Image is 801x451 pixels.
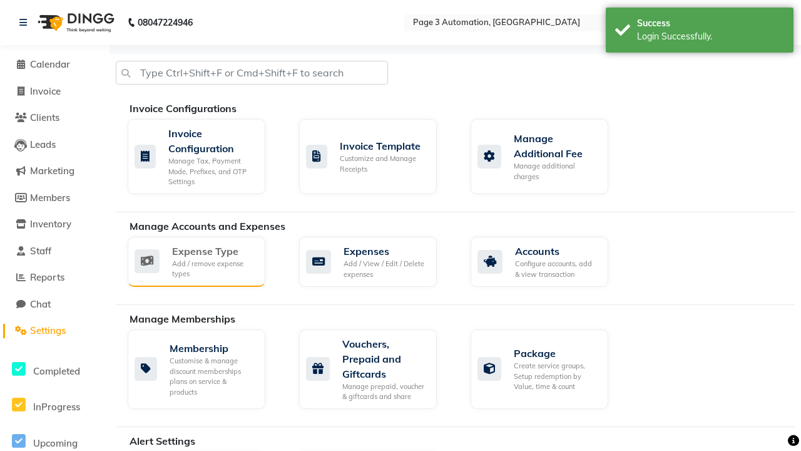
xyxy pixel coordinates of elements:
span: InProgress [33,401,80,413]
div: Membership [170,341,255,356]
div: Manage Additional Fee [514,131,598,161]
a: Settings [3,324,106,338]
div: Add / remove expense types [172,259,255,279]
a: AccountsConfigure accounts, add & view transaction [471,237,623,287]
div: Manage prepaid, voucher & giftcards and share [342,381,427,402]
div: Manage Tax, Payment Mode, Prefixes, and OTP Settings [168,156,255,187]
img: logo [32,5,118,40]
div: Configure accounts, add & view transaction [515,259,598,279]
a: Expense TypeAdd / remove expense types [128,237,280,287]
input: Type Ctrl+Shift+F or Cmd+Shift+F to search [116,61,388,85]
span: Invoice [30,85,61,97]
a: Reports [3,271,106,285]
span: Clients [30,111,59,123]
span: Staff [30,245,51,257]
div: Invoice Template [340,138,427,153]
a: Invoice ConfigurationManage Tax, Payment Mode, Prefixes, and OTP Settings [128,119,280,194]
a: Marketing [3,164,106,179]
span: Leads [30,138,56,150]
a: Chat [3,298,106,312]
a: Vouchers, Prepaid and GiftcardsManage prepaid, voucher & giftcards and share [299,329,452,409]
div: Expense Type [172,244,255,259]
div: Customise & manage discount memberships plans on service & products [170,356,255,397]
div: Vouchers, Prepaid and Giftcards [342,336,427,381]
span: Marketing [30,165,74,177]
div: Invoice Configuration [168,126,255,156]
span: Settings [30,324,66,336]
div: Manage additional charges [514,161,598,182]
div: Customize and Manage Receipts [340,153,427,174]
div: Add / View / Edit / Delete expenses [344,259,427,279]
b: 08047224946 [138,5,193,40]
span: Calendar [30,58,70,70]
span: Inventory [30,218,71,230]
a: Inventory [3,217,106,232]
span: Members [30,192,70,204]
span: Reports [30,271,64,283]
div: Create service groups, Setup redemption by Value, time & count [514,361,598,392]
a: MembershipCustomise & manage discount memberships plans on service & products [128,329,280,409]
a: PackageCreate service groups, Setup redemption by Value, time & count [471,329,623,409]
a: Manage Additional FeeManage additional charges [471,119,623,194]
a: Leads [3,138,106,152]
div: Success [637,17,784,30]
a: Clients [3,111,106,125]
a: ExpensesAdd / View / Edit / Delete expenses [299,237,452,287]
a: Invoice TemplateCustomize and Manage Receipts [299,119,452,194]
div: Login Successfully. [637,30,784,43]
div: Expenses [344,244,427,259]
a: Calendar [3,58,106,72]
a: Invoice [3,85,106,99]
div: Accounts [515,244,598,259]
span: Completed [33,365,80,377]
span: Chat [30,298,51,310]
a: Staff [3,244,106,259]
div: Package [514,346,598,361]
span: Upcoming [33,437,78,449]
a: Members [3,191,106,205]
